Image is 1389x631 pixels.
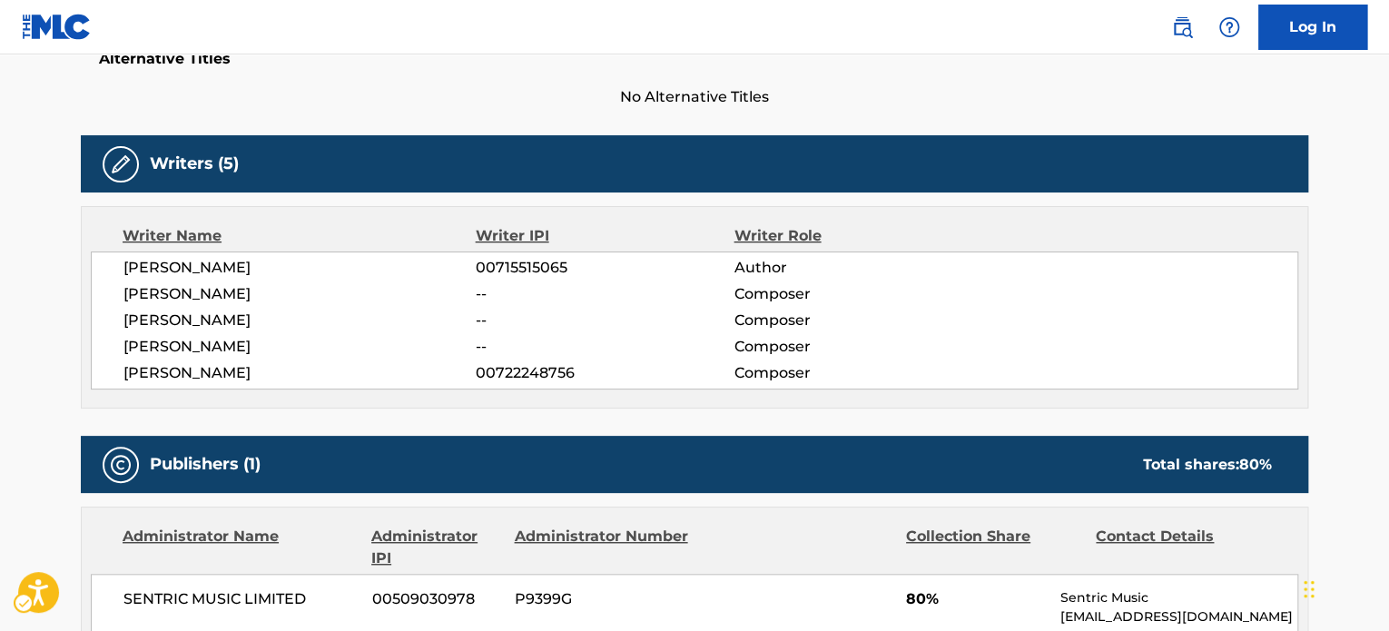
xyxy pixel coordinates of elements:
span: [PERSON_NAME] [123,336,476,358]
span: 00715515065 [476,257,734,279]
span: Composer [734,283,969,305]
span: Composer [734,336,969,358]
span: Composer [734,362,969,384]
span: 80% [906,588,1047,610]
div: Writer IPI [476,225,734,247]
img: help [1218,16,1240,38]
span: SENTRIC MUSIC LIMITED [123,588,359,610]
span: -- [476,310,734,331]
div: Total shares: [1143,454,1272,476]
a: Log In [1258,5,1367,50]
span: 00722248756 [476,362,734,384]
span: [PERSON_NAME] [123,257,476,279]
span: P9399G [515,588,691,610]
img: Publishers [110,454,132,476]
div: Contact Details [1096,526,1272,569]
div: Administrator Name [123,526,358,569]
span: [PERSON_NAME] [123,310,476,331]
div: Administrator IPI [371,526,500,569]
h5: Alternative Titles [99,50,1290,68]
span: Composer [734,310,969,331]
span: 80 % [1239,456,1272,473]
p: Sentric Music [1060,588,1297,607]
div: Administrator Number [514,526,690,569]
span: [PERSON_NAME] [123,283,476,305]
p: [EMAIL_ADDRESS][DOMAIN_NAME] [1060,607,1297,626]
h5: Publishers (1) [150,454,261,475]
span: [PERSON_NAME] [123,362,476,384]
span: Author [734,257,969,279]
h5: Writers (5) [150,153,239,174]
span: 00509030978 [372,588,501,610]
div: Writer Name [123,225,476,247]
div: Chat Widget [1298,544,1389,631]
img: search [1171,16,1193,38]
div: Collection Share [906,526,1082,569]
iframe: Hubspot Iframe [1298,544,1389,631]
img: Writers [110,153,132,175]
span: -- [476,336,734,358]
div: Writer Role [734,225,969,247]
span: No Alternative Titles [81,86,1308,108]
div: Drag [1304,562,1315,616]
img: MLC Logo [22,14,92,40]
span: -- [476,283,734,305]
